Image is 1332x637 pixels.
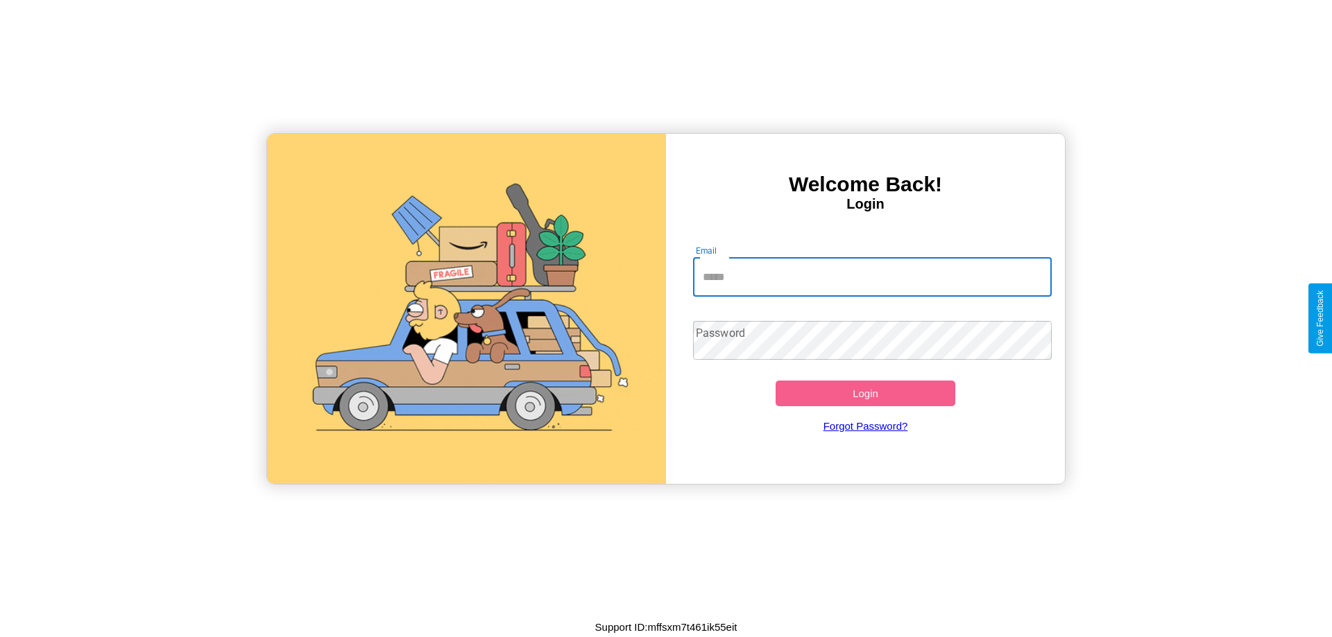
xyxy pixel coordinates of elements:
[696,245,717,256] label: Email
[267,134,666,484] img: gif
[776,381,955,406] button: Login
[666,196,1065,212] h4: Login
[595,618,737,636] p: Support ID: mffsxm7t461ik55eit
[686,406,1045,446] a: Forgot Password?
[1315,290,1325,347] div: Give Feedback
[666,173,1065,196] h3: Welcome Back!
